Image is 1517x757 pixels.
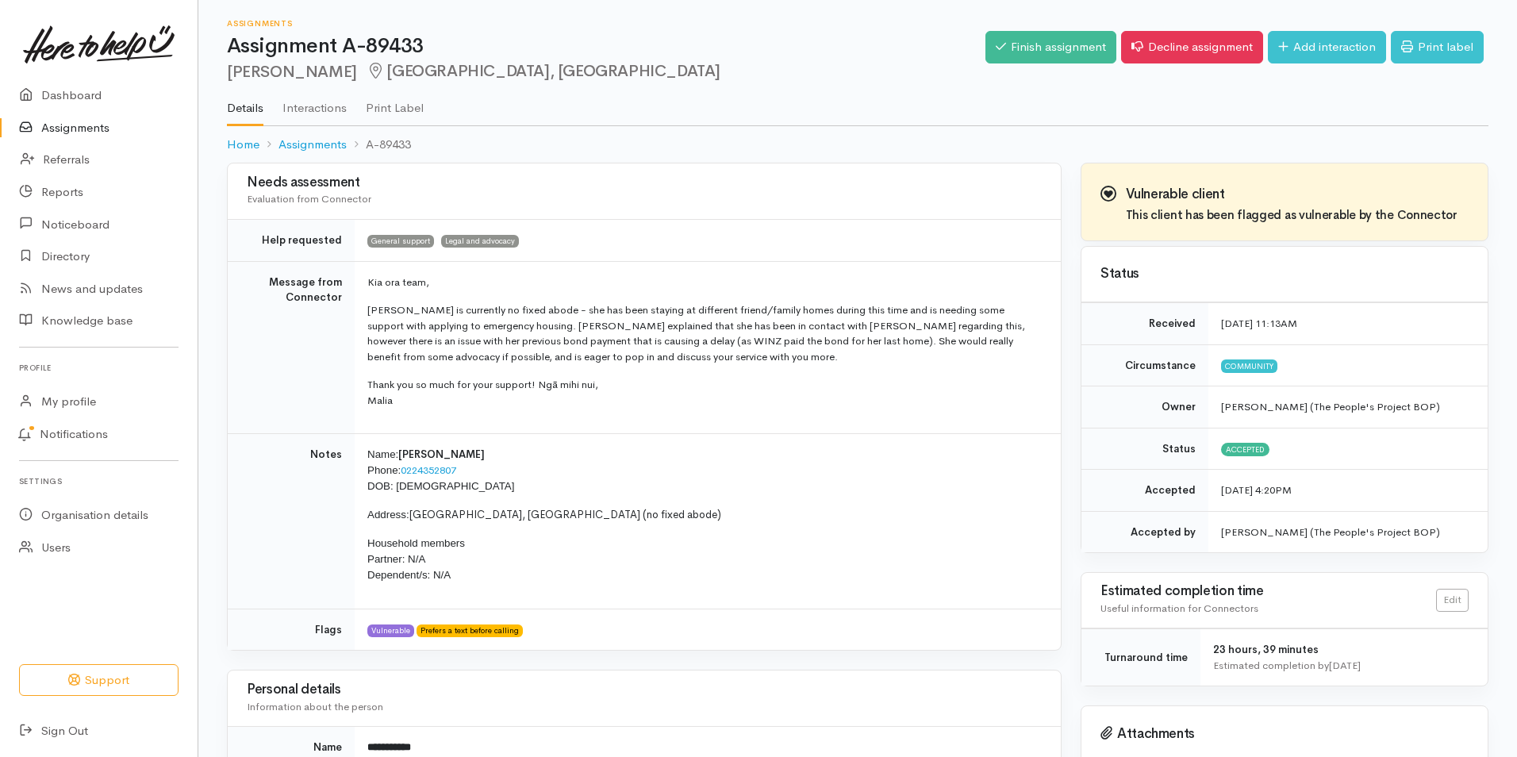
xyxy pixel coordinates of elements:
a: 0224352807 [401,463,456,477]
time: [DATE] [1329,659,1361,672]
p: [PERSON_NAME] is currently no fixed abode - she has been staying at different friend/family homes... [367,302,1042,364]
td: Turnaround time [1081,629,1200,686]
span: Prefers a text before calling [417,624,523,637]
h4: This client has been flagged as vulnerable by the Connector [1126,209,1457,222]
span: Information about the person [247,700,383,713]
a: Print Label [366,80,424,125]
td: Flags [228,609,355,650]
td: Message from Connector [228,261,355,434]
a: Finish assignment [985,31,1116,63]
span: [PERSON_NAME] [398,448,485,461]
span: [GEOGRAPHIC_DATA], [GEOGRAPHIC_DATA] (no fixed abode) [409,508,721,521]
a: Decline assignment [1121,31,1263,63]
td: Owner [1081,386,1208,428]
span: 23 hours, 39 minutes [1213,643,1319,656]
h6: Settings [19,471,179,492]
a: Details [227,80,263,126]
h3: Status [1100,267,1469,282]
h1: Assignment A-89433 [227,35,985,58]
h6: Profile [19,357,179,378]
a: Interactions [282,80,347,125]
td: [PERSON_NAME] (The People's Project BOP) [1208,511,1488,552]
span: Legal and advocacy [441,235,519,248]
td: Accepted by [1081,511,1208,552]
h3: Attachments [1100,726,1469,742]
span: Address: [367,509,409,521]
span: [PERSON_NAME] (The People's Project BOP) [1221,400,1440,413]
h3: Personal details [247,682,1042,697]
button: Support [19,664,179,697]
a: Assignments [278,136,347,154]
td: Notes [228,434,355,609]
time: [DATE] 4:20PM [1221,483,1292,497]
h6: Assignments [227,19,985,28]
span: DOB: [DEMOGRAPHIC_DATA] [367,480,514,492]
h3: Estimated completion time [1100,584,1436,599]
h3: Vulnerable client [1126,187,1457,202]
a: Print label [1391,31,1484,63]
span: Accepted [1221,443,1269,455]
span: Household members Partner: N/A Dependent/s: N/A [367,537,465,581]
span: Useful information for Connectors [1100,601,1258,615]
td: Circumstance [1081,344,1208,386]
td: Accepted [1081,470,1208,512]
nav: breadcrumb [227,126,1488,163]
p: Thank you so much for your support! Ngā mihi nui, Malia [367,377,1042,408]
span: Name: [367,448,398,460]
p: Kia ora team, [367,275,1042,290]
div: Estimated completion by [1213,658,1469,674]
li: A-89433 [347,136,411,154]
span: Vulnerable [367,624,414,637]
span: Phone: [367,464,401,476]
time: [DATE] 11:13AM [1221,317,1297,330]
a: Edit [1436,589,1469,612]
span: Evaluation from Connector [247,192,371,206]
span: Community [1221,359,1277,372]
span: General support [367,235,434,248]
a: Home [227,136,259,154]
td: Received [1081,303,1208,345]
td: Help requested [228,220,355,262]
span: [GEOGRAPHIC_DATA], [GEOGRAPHIC_DATA] [367,61,720,81]
h3: Needs assessment [247,175,1042,190]
td: Status [1081,428,1208,470]
a: Add interaction [1268,31,1386,63]
h2: [PERSON_NAME] [227,63,985,81]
